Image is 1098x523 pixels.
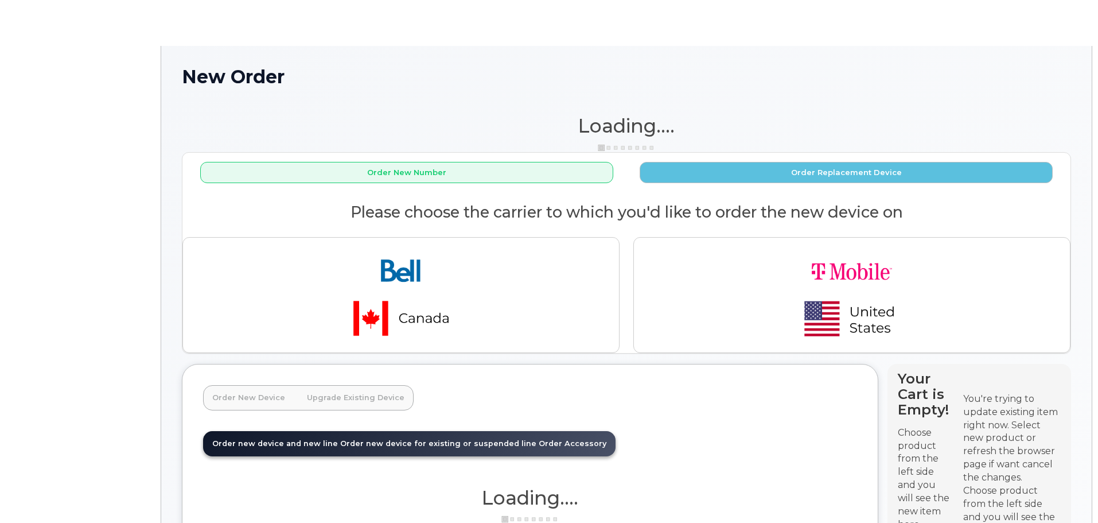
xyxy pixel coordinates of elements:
[321,247,481,343] img: bell-18aeeabaf521bd2b78f928a02ee3b89e57356879d39bd386a17a7cccf8069aed.png
[212,439,338,448] span: Order new device and new line
[182,67,1071,87] h1: New Order
[772,247,932,343] img: t-mobile-78392d334a420d5b7f0e63d4fa81f6287a21d394dc80d677554bb55bbab1186f.png
[598,144,655,152] img: ajax-loader-3a6953c30dc77f0bf724df975f13086db4f4c1262e45940f03d1251963f1bf2e.gif
[203,487,857,508] h1: Loading....
[340,439,536,448] span: Order new device for existing or suspended line
[898,371,953,417] h4: Your Cart is Empty!
[200,162,613,183] button: Order New Number
[298,385,414,410] a: Upgrade Existing Device
[182,115,1071,136] h1: Loading....
[203,385,294,410] a: Order New Device
[963,393,1061,485] div: You're trying to update existing item right now. Select new product or refresh the browser page i...
[539,439,606,448] span: Order Accessory
[640,162,1053,183] button: Order Replacement Device
[182,204,1070,221] h2: Please choose the carrier to which you'd like to order the new device on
